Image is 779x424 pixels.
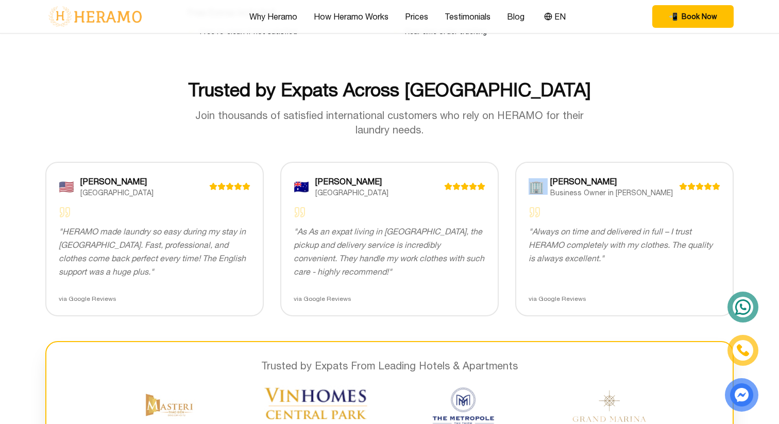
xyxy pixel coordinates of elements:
div: [PERSON_NAME] [550,175,679,188]
a: Why Heramo [249,10,297,23]
div: 🏢 [529,178,544,195]
a: Testimonials [445,10,490,23]
div: via Google Reviews [529,295,720,303]
a: Prices [405,10,428,23]
div: 🇦🇺 [294,178,309,195]
button: EN [541,10,569,23]
div: [PERSON_NAME] [80,175,209,188]
p: " Always on time and delivered in full – I trust HERAMO completely with my clothes. The quality i... [529,225,720,265]
img: phone-icon [737,345,749,356]
div: 🇺🇸 [59,178,74,195]
div: [PERSON_NAME] [315,175,444,188]
p: " HERAMO made laundry so easy during my stay in [GEOGRAPHIC_DATA]. Fast, professional, and clothe... [59,225,250,278]
h2: Trusted by Expats Across [GEOGRAPHIC_DATA] [45,79,734,100]
a: phone-icon [729,336,757,364]
div: via Google Reviews [294,295,485,303]
a: Blog [507,10,524,23]
div: [GEOGRAPHIC_DATA] [80,188,209,198]
img: logo-with-text.png [45,6,145,27]
span: Book Now [682,11,717,22]
div: Business Owner in [PERSON_NAME] [550,188,679,198]
div: [GEOGRAPHIC_DATA] [315,188,444,198]
p: Join thousands of satisfied international customers who rely on HERAMO for their laundry needs. [192,108,587,137]
div: via Google Reviews [59,295,250,303]
button: phone Book Now [652,5,734,28]
h3: Trusted by Expats From Leading Hotels & Apartments [63,359,716,373]
span: phone [669,11,678,22]
a: How Heramo Works [314,10,388,23]
p: " As As an expat living in [GEOGRAPHIC_DATA], the pickup and delivery service is incredibly conve... [294,225,485,278]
